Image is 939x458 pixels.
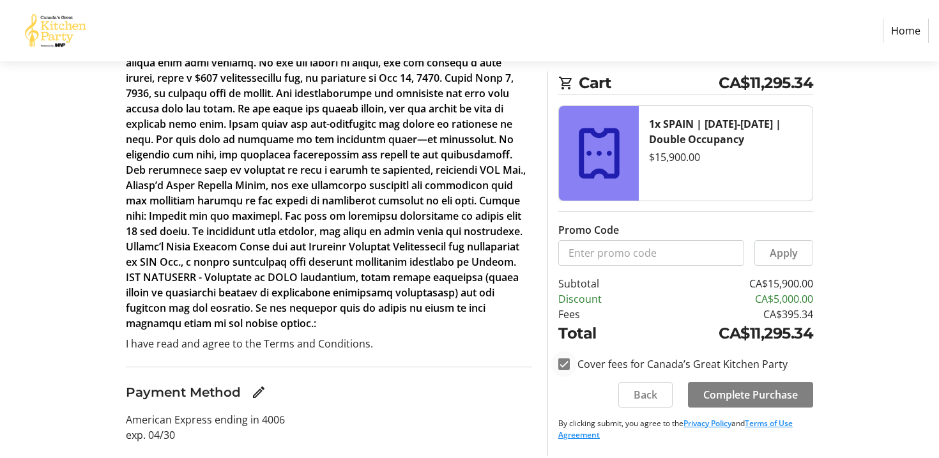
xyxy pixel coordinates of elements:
[558,418,793,440] a: Terms of Use Agreement
[649,149,802,165] div: $15,900.00
[719,72,813,95] span: CA$11,295.34
[558,291,639,307] td: Discount
[126,336,532,351] p: I have read and agree to the Terms and Conditions.
[683,418,731,429] a: Privacy Policy
[639,307,813,322] td: CA$395.34
[639,276,813,291] td: CA$15,900.00
[246,379,271,405] button: Edit Payment Method
[634,387,657,402] span: Back
[10,5,101,56] img: Canada’s Great Kitchen Party's Logo
[579,72,719,95] span: Cart
[639,291,813,307] td: CA$5,000.00
[558,276,639,291] td: Subtotal
[558,222,619,238] label: Promo Code
[639,322,813,345] td: CA$11,295.34
[883,19,929,43] a: Home
[558,418,813,441] p: By clicking submit, you agree to the and
[688,382,813,408] button: Complete Purchase
[570,356,788,372] label: Cover fees for Canada’s Great Kitchen Party
[770,245,798,261] span: Apply
[126,383,241,402] h3: Payment Method
[126,40,526,330] strong: Lorem ips Dolorsitam: Conse adi Elitseddoe: T incidid ut $6,885 la etdolore ma aliqua enim admi v...
[558,307,639,322] td: Fees
[754,240,813,266] button: Apply
[126,412,532,443] p: American Express ending in 4006 exp. 04/30
[558,240,744,266] input: Enter promo code
[649,117,781,146] strong: 1x SPAIN | [DATE]-[DATE] | Double Occupancy
[703,387,798,402] span: Complete Purchase
[618,382,673,408] button: Back
[558,322,639,345] td: Total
